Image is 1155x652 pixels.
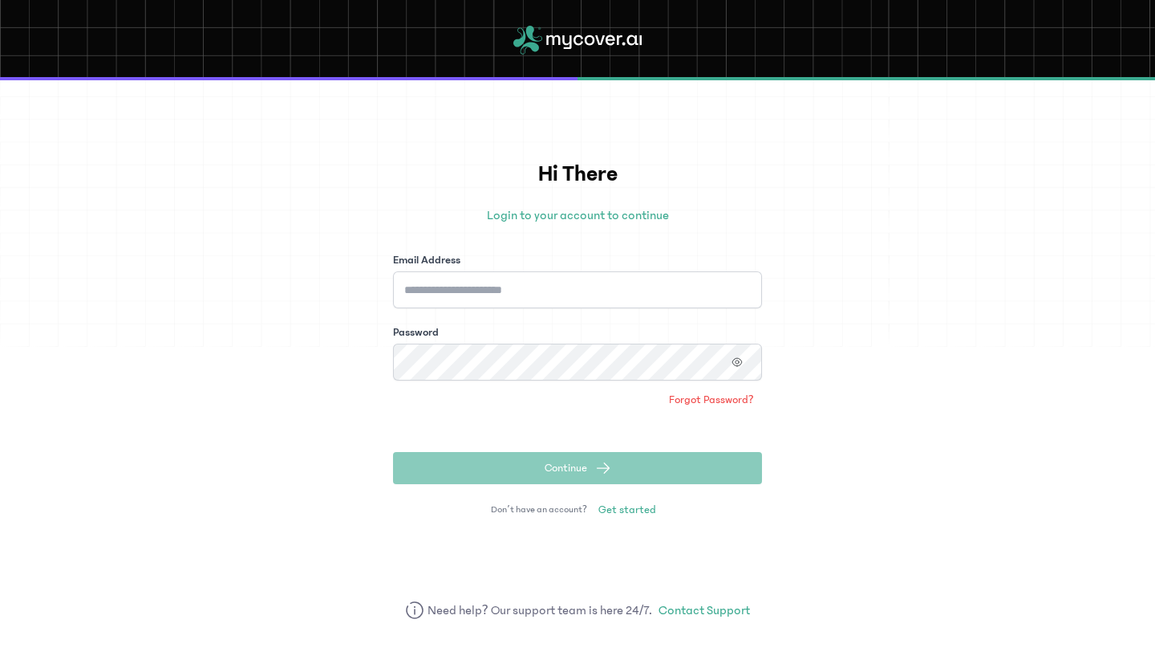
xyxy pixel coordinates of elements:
span: Need help? Our support team is here 24/7. [428,601,653,620]
span: Forgot Password? [669,392,754,408]
span: Get started [598,502,656,518]
label: Email Address [393,252,460,268]
a: Get started [590,497,664,523]
h1: Hi There [393,157,762,191]
span: Don’t have an account? [491,503,587,516]
label: Password [393,324,439,340]
button: Continue [393,452,762,484]
p: Login to your account to continue [393,206,762,225]
a: Forgot Password? [661,387,762,413]
span: Continue [545,460,587,476]
a: Contact Support [659,601,750,620]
